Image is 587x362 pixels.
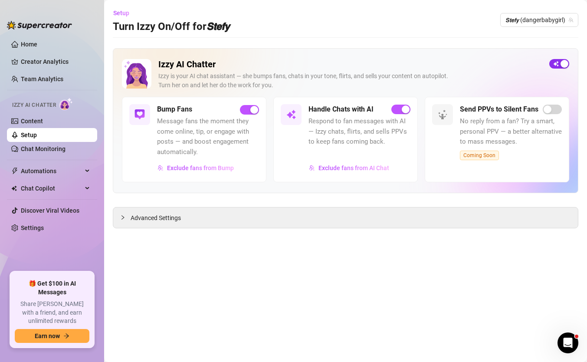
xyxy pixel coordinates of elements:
[460,116,562,147] span: No reply from a fan? Try a smart, personal PPV — a better alternative to mass messages.
[21,164,82,178] span: Automations
[131,213,181,223] span: Advanced Settings
[63,333,69,339] span: arrow-right
[557,332,578,353] iframe: Intercom live chat
[568,17,574,23] span: team
[157,161,234,175] button: Exclude fans from Bump
[309,165,315,171] img: svg%3e
[122,59,151,89] img: Izzy AI Chatter
[21,118,43,125] a: Content
[308,116,410,147] span: Respond to fan messages with AI — Izzy chats, flirts, and sells PPVs to keep fans coming back.
[157,116,259,157] span: Message fans the moment they come online, tip, or engage with posts — and boost engagement automa...
[21,207,79,214] a: Discover Viral Videos
[113,20,230,34] h3: Turn Izzy On/Off for 𝙎𝙩𝙚𝙛𝙮
[120,213,131,222] div: collapsed
[134,109,145,120] img: svg%3e
[158,59,542,70] h2: Izzy AI Chatter
[437,109,448,120] img: svg%3e
[15,329,89,343] button: Earn nowarrow-right
[505,13,573,26] span: 𝙎𝙩𝙚𝙛𝙮 (dangerbabygirl)
[15,280,89,296] span: 🎁 Get $100 in AI Messages
[21,224,44,231] a: Settings
[21,55,90,69] a: Creator Analytics
[157,165,164,171] img: svg%3e
[21,181,82,195] span: Chat Copilot
[308,104,374,115] h5: Handle Chats with AI
[11,185,17,191] img: Chat Copilot
[11,168,18,174] span: thunderbolt
[120,215,125,220] span: collapsed
[157,104,192,115] h5: Bump Fans
[15,300,89,326] span: Share [PERSON_NAME] with a friend, and earn unlimited rewards
[308,161,390,175] button: Exclude fans from AI Chat
[286,109,296,120] img: svg%3e
[318,165,389,171] span: Exclude fans from AI Chat
[21,145,66,152] a: Chat Monitoring
[12,101,56,109] span: Izzy AI Chatter
[460,151,499,160] span: Coming Soon
[158,72,542,90] div: Izzy is your AI chat assistant — she bumps fans, chats in your tone, flirts, and sells your conte...
[7,21,72,30] img: logo-BBDzfeDw.svg
[21,76,63,82] a: Team Analytics
[113,10,129,16] span: Setup
[460,104,538,115] h5: Send PPVs to Silent Fans
[113,6,136,20] button: Setup
[21,132,37,138] a: Setup
[35,332,60,339] span: Earn now
[59,98,73,110] img: AI Chatter
[21,41,37,48] a: Home
[167,165,234,171] span: Exclude fans from Bump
